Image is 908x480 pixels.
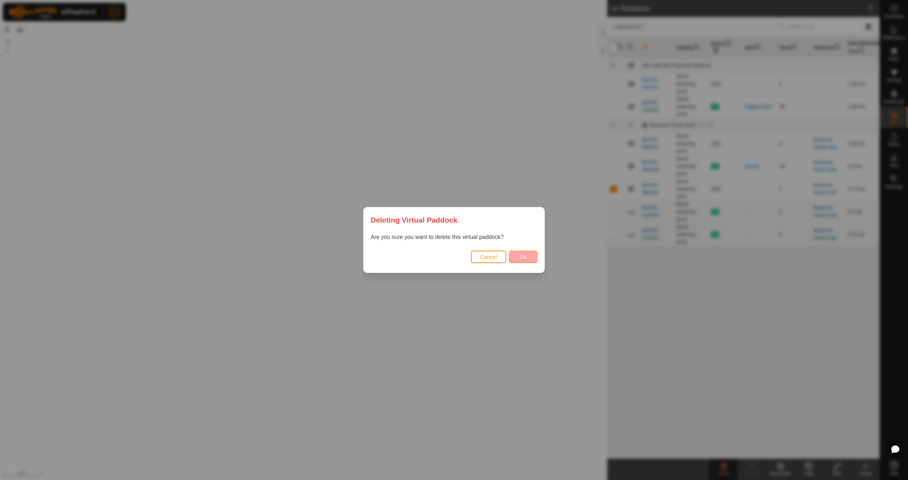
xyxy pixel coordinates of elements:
[509,251,537,263] button: Ok
[480,254,497,260] span: Cancel
[520,254,527,260] span: Ok
[371,233,537,241] p: Are you sure you want to delete this virtual paddock?
[371,214,458,225] span: Deleting Virtual Paddock
[471,251,506,263] button: Cancel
